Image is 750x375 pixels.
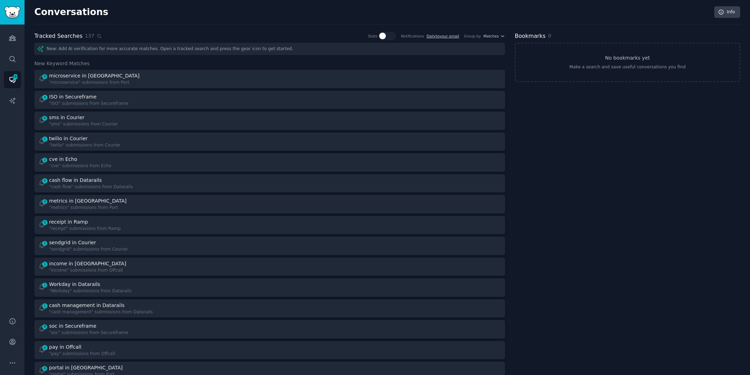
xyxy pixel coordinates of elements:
[49,281,100,288] div: Workday in Datarails
[515,32,546,41] h2: Bookmarks
[49,72,139,80] div: microservice in [GEOGRAPHIC_DATA]
[34,195,505,213] a: 4metrics in [GEOGRAPHIC_DATA]"metrics" submissions from Port
[49,267,128,274] div: "income" submissions from Offcall
[42,199,48,204] span: 4
[49,288,131,294] div: "Workday" submissions from Datarails
[569,64,686,70] div: Make a search and save useful conversations you find
[42,116,48,121] span: 6
[515,43,740,82] a: No bookmarks yetMake a search and save useful conversations you find
[49,322,96,330] div: soc in Secureframe
[714,6,740,18] a: Info
[42,304,48,308] span: 1
[42,282,48,287] span: 1
[49,142,121,149] div: "twilio" submissions from Courier
[49,135,88,142] div: twilio in Courier
[42,74,48,79] span: 6
[34,174,505,193] a: 5cash flow in Datarails"cash flow" submissions from Datarails
[42,262,48,267] span: 1
[85,32,94,40] span: 137
[34,60,90,67] span: New Keyword Matches
[49,197,127,205] div: metrics in [GEOGRAPHIC_DATA]
[42,366,48,371] span: 4
[4,6,20,19] img: GummySearch logo
[34,132,505,151] a: 1twilio in Courier"twilio" submissions from Courier
[34,7,108,18] h2: Conversations
[49,80,141,86] div: "microservice" submissions from Port
[34,216,505,234] a: 5receipt in Ramp"receipt" submissions from Ramp
[42,137,48,142] span: 1
[34,91,505,109] a: 4ISO in Secureframe"ISO" submissions from Secureframe
[49,351,115,357] div: "pay" submissions from Offcall
[49,121,118,128] div: "sms" submissions from Courier
[34,258,505,276] a: 1income in [GEOGRAPHIC_DATA]"income" submissions from Offcall
[548,33,551,39] span: 0
[34,320,505,339] a: 9soc in Secureframe"soc" submissions from Secureframe
[42,157,48,162] span: 2
[483,34,505,39] button: Matches
[42,178,48,183] span: 5
[34,32,82,41] h2: Tracked Searches
[34,237,505,255] a: 1sendgrid in Courier"sendgrid" submissions from Courier
[49,364,123,371] div: portal in [GEOGRAPHIC_DATA]
[49,239,96,246] div: sendgrid in Courier
[34,70,505,88] a: 6microservice in [GEOGRAPHIC_DATA]"microservice" submissions from Port
[483,34,499,39] span: Matches
[49,163,111,169] div: "cve" submissions from Echo
[34,111,505,130] a: 6sms in Courier"sms" submissions from Courier
[42,324,48,329] span: 9
[49,218,88,226] div: receipt in Ramp
[34,43,505,55] div: New: Add AI verification for more accurate matches. Open a tracked search and press the gear icon...
[464,34,481,39] div: Group by
[49,343,81,351] div: pay in Offcall
[42,345,48,350] span: 4
[49,330,128,336] div: "soc" submissions from Secureframe
[4,71,21,88] a: 744
[49,246,128,253] div: "sendgrid" submissions from Courier
[49,205,128,211] div: "metrics" submissions from Port
[49,156,77,163] div: cve in Echo
[42,220,48,225] span: 5
[605,54,650,62] h3: No bookmarks yet
[49,302,124,309] div: cash management in Datarails
[49,226,121,232] div: "receipt" submissions from Ramp
[34,278,505,297] a: 1Workday in Datarails"Workday" submissions from Datarails
[49,93,96,101] div: ISO in Secureframe
[42,95,48,100] span: 4
[34,153,505,172] a: 2cve in Echo"cve" submissions from Echo
[49,260,126,267] div: income in [GEOGRAPHIC_DATA]
[49,309,153,315] div: "cash management" submissions from Datarails
[42,241,48,246] span: 1
[401,34,424,39] div: Notifications
[34,299,505,318] a: 1cash management in Datarails"cash management" submissions from Datarails
[368,34,377,39] div: Stats
[49,101,128,107] div: "ISO" submissions from Secureframe
[49,114,84,121] div: sms in Courier
[49,184,133,190] div: "cash flow" submissions from Datarails
[49,177,102,184] div: cash flow in Datarails
[34,341,505,360] a: 4pay in Offcall"pay" submissions from Offcall
[12,74,19,79] span: 744
[427,34,459,38] a: Dailytoyour email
